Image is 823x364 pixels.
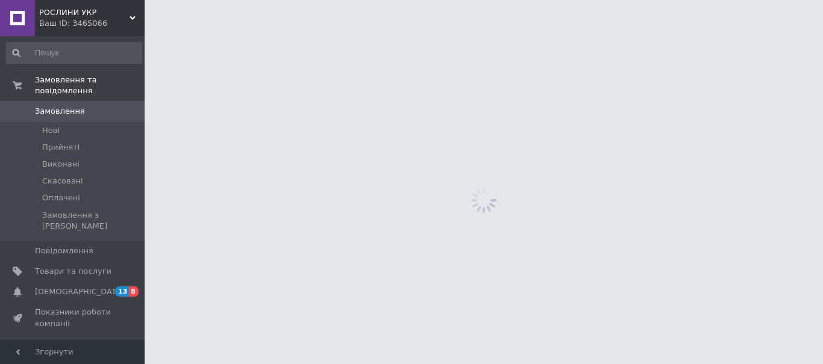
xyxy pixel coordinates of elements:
[42,193,80,203] span: Оплачені
[35,75,145,96] span: Замовлення та повідомлення
[39,18,145,29] div: Ваш ID: 3465066
[35,266,111,277] span: Товари та послуги
[42,125,60,136] span: Нові
[39,7,130,18] span: РОСЛИНИ УКР
[42,142,80,153] span: Прийняті
[35,106,85,117] span: Замовлення
[42,176,83,187] span: Скасовані
[35,286,124,297] span: [DEMOGRAPHIC_DATA]
[468,184,500,217] img: spinner_grey-bg-hcd09dd2d8f1a785e3413b09b97f8118e7.gif
[35,245,93,256] span: Повідомлення
[42,159,80,170] span: Виконані
[42,210,141,232] span: Замовлення з [PERSON_NAME]
[6,42,142,64] input: Пошук
[115,286,129,297] span: 13
[35,307,111,329] span: Показники роботи компанії
[129,286,139,297] span: 8
[35,339,111,360] span: Панель управління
